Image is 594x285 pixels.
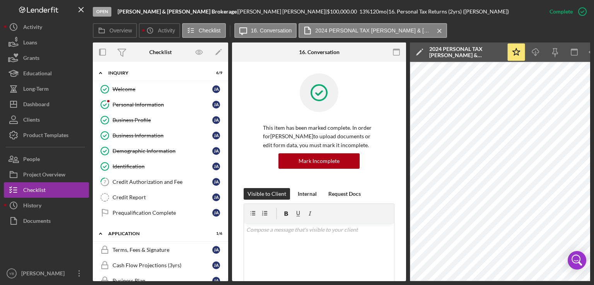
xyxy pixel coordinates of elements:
[118,8,238,15] div: |
[4,127,89,143] button: Product Templates
[97,205,224,221] a: Prequalification CompleteJA
[23,182,46,200] div: Checklist
[97,174,224,190] a: 7Credit Authorization and FeeJA
[4,266,89,281] button: YB[PERSON_NAME]
[212,261,220,269] div: J A
[97,143,224,159] a: Demographic InformationJA
[23,19,42,37] div: Activity
[4,81,89,97] button: Long-Term
[4,35,89,50] button: Loans
[299,153,340,169] div: Mark Incomplete
[97,97,224,112] a: Personal InformationJA
[97,159,224,174] a: IdentificationJA
[212,209,220,217] div: J A
[4,151,89,167] button: People
[23,97,49,114] div: Dashboard
[199,27,221,34] label: Checklist
[108,231,203,236] div: Application
[113,194,212,200] div: Credit Report
[109,27,132,34] label: Overview
[23,167,65,184] div: Project Overview
[139,23,180,38] button: Activity
[97,81,224,97] a: WelcomeJA
[97,258,224,273] a: Cash Flow Projections (3yrs)JA
[113,179,212,185] div: Credit Authorization and Fee
[244,188,290,200] button: Visible to Client
[542,4,590,19] button: Complete
[251,27,292,34] label: 16. Conversation
[19,266,70,283] div: [PERSON_NAME]
[9,271,14,276] text: YB
[97,190,224,205] a: Credit ReportJA
[149,49,172,55] div: Checklist
[113,117,212,123] div: Business Profile
[299,23,447,38] button: 2024 PERSONAL TAX [PERSON_NAME] & [PERSON_NAME].pdf
[23,81,49,98] div: Long-Term
[315,27,431,34] label: 2024 PERSONAL TAX [PERSON_NAME] & [PERSON_NAME].pdf
[23,151,40,169] div: People
[212,246,220,254] div: J A
[97,128,224,143] a: Business InformationJA
[299,49,340,55] div: 16. Conversation
[113,86,212,92] div: Welcome
[4,213,89,229] button: Documents
[113,102,212,108] div: Personal Information
[4,182,89,198] button: Checklist
[4,112,89,127] button: Clients
[113,163,212,170] div: Identification
[4,50,89,66] button: Grants
[23,127,68,145] div: Product Templates
[328,188,361,200] div: Request Docs
[4,66,89,81] button: Educational
[4,19,89,35] button: Activity
[97,242,224,258] a: Terms, Fees & SignatureJA
[113,148,212,154] div: Demographic Information
[23,112,40,129] div: Clients
[4,97,89,112] button: Dashboard
[212,85,220,93] div: J A
[212,147,220,155] div: J A
[324,188,365,200] button: Request Docs
[212,277,220,285] div: J A
[247,188,286,200] div: Visible to Client
[550,4,573,19] div: Complete
[118,8,237,15] b: [PERSON_NAME] & [PERSON_NAME] Brokerage
[113,278,212,284] div: Business Plan
[278,153,360,169] button: Mark Incomplete
[208,231,222,236] div: 1 / 6
[327,8,359,15] div: $100,000.00
[4,198,89,213] button: History
[182,23,226,38] button: Checklist
[158,27,175,34] label: Activity
[4,167,89,182] button: Project Overview
[113,247,212,253] div: Terms, Fees & Signature
[23,198,41,215] div: History
[359,8,370,15] div: 13 %
[212,178,220,186] div: J A
[23,213,51,231] div: Documents
[568,251,586,270] div: Open Intercom Messenger
[113,262,212,268] div: Cash Flow Projections (3yrs)
[208,71,222,75] div: 6 / 9
[212,116,220,124] div: J A
[212,163,220,170] div: J A
[23,66,52,83] div: Educational
[23,50,39,68] div: Grants
[370,8,387,15] div: 120 mo
[387,8,509,15] div: | 16. Personal Tax Returns (2yrs) ([PERSON_NAME])
[104,179,106,184] tspan: 7
[113,132,212,139] div: Business Information
[93,23,137,38] button: Overview
[93,7,111,17] div: Open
